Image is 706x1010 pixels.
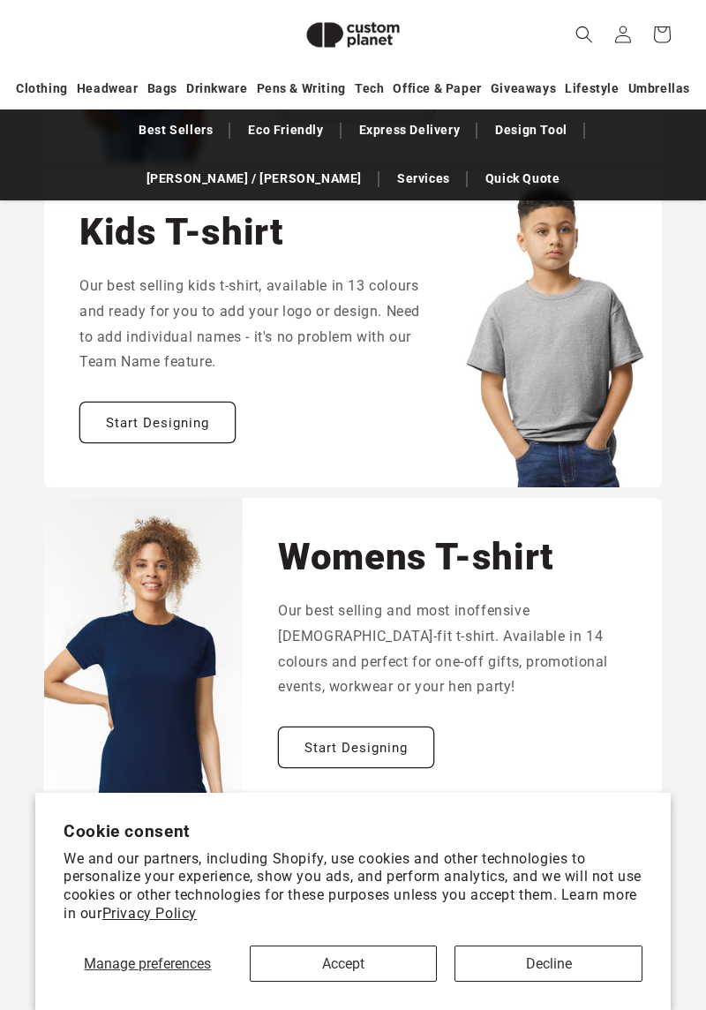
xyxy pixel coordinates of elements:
[477,163,569,194] a: Quick Quote
[278,727,434,768] a: Start Designing
[565,15,604,54] summary: Search
[278,533,553,581] h2: Womens T-shirt
[84,955,211,972] span: Manage preferences
[463,173,662,487] img: Light cotton youth t-shirt
[64,850,642,923] p: We and our partners, including Shopify, use cookies and other technologies to personalize your ex...
[486,115,576,146] a: Design Tool
[102,905,197,922] a: Privacy Policy
[79,402,236,443] a: Start Designing
[250,946,438,982] button: Accept
[16,73,68,104] a: Clothing
[393,73,481,104] a: Office & Paper
[355,73,384,104] a: Tech
[491,73,556,104] a: Giveaways
[64,946,232,982] button: Manage preferences
[77,73,139,104] a: Headwear
[239,115,332,146] a: Eco Friendly
[278,599,627,700] p: Our best selling and most inoffensive [DEMOGRAPHIC_DATA]-fit t-shirt. Available in 14 colours and...
[79,274,428,375] p: Our best selling kids t-shirt, available in 13 colours and ready for you to add your logo or desi...
[628,73,690,104] a: Umbrellas
[186,73,247,104] a: Drinkware
[388,163,459,194] a: Services
[454,946,642,982] button: Decline
[138,163,371,194] a: [PERSON_NAME] / [PERSON_NAME]
[130,115,222,146] a: Best Sellers
[79,208,283,256] h2: Kids T-shirt
[291,7,415,63] img: Custom Planet
[257,73,346,104] a: Pens & Writing
[565,73,619,104] a: Lifestyle
[44,498,243,812] img: Softstyle™ women's ringspun t-shirt
[350,115,469,146] a: Express Delivery
[147,73,177,104] a: Bags
[64,821,642,841] h2: Cookie consent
